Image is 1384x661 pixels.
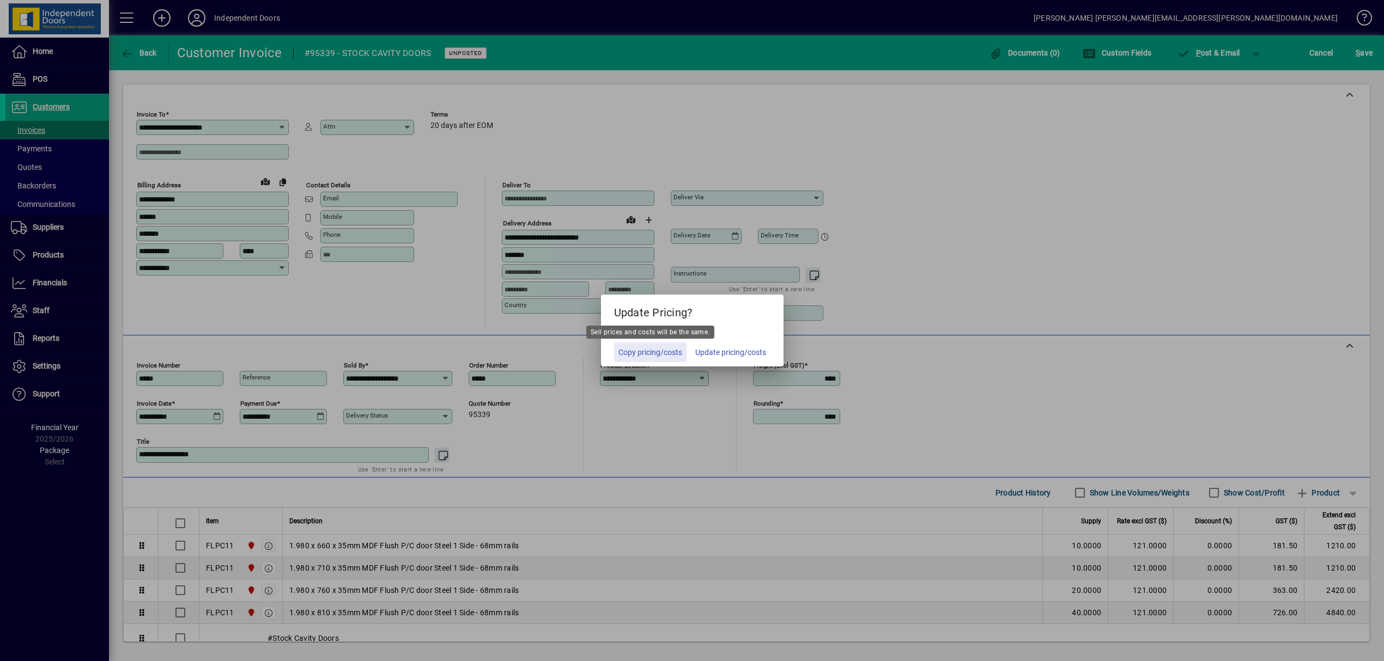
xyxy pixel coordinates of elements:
[586,326,714,339] div: Sell prices and costs will be the same.
[691,342,770,362] button: Update pricing/costs
[614,342,687,362] button: Copy pricing/costs
[695,347,766,358] span: Update pricing/costs
[618,347,682,358] span: Copy pricing/costs
[601,295,784,326] h5: Update Pricing?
